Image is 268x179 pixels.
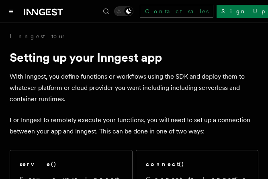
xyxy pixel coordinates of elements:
h2: serve() [20,160,57,168]
p: For Inngest to remotely execute your functions, you will need to set up a connection between your... [10,114,258,137]
a: Contact sales [140,5,213,18]
button: Find something... [101,6,111,16]
p: With Inngest, you define functions or workflows using the SDK and deploy them to whatever platfor... [10,71,258,105]
button: Toggle dark mode [114,6,133,16]
h2: connect() [146,160,184,168]
a: Inngest tour [10,32,66,40]
button: Toggle navigation [6,6,16,16]
h1: Setting up your Inngest app [10,50,258,65]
